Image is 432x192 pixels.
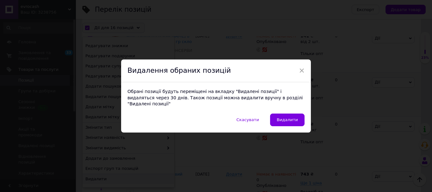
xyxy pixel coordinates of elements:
button: Видалити [270,114,305,126]
button: Скасувати [230,114,266,126]
span: Видалення обраних позицій [127,66,231,74]
span: Видалити [277,117,298,122]
span: Скасувати [237,117,259,122]
span: Обрані позиції будуть переміщені на вкладку "Видалені позиції" і видаляться через 30 днів. Також ... [127,89,303,106]
span: × [299,65,305,76]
